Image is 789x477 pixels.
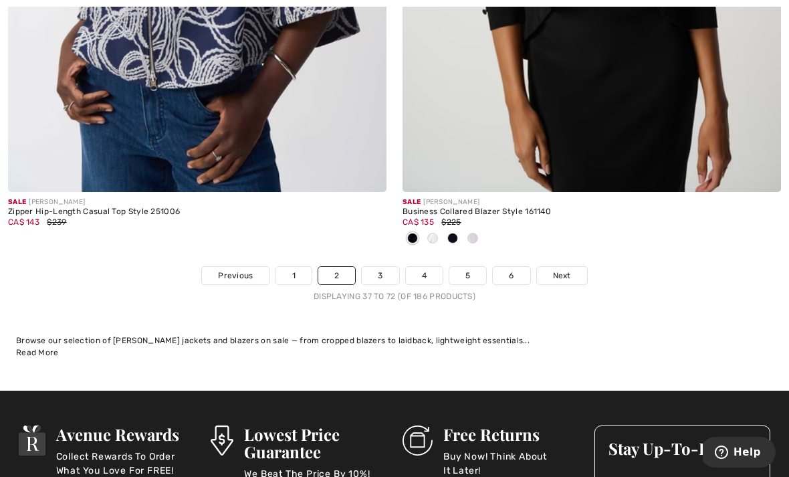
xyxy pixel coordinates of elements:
[47,217,66,227] span: $239
[443,228,463,250] div: Midnight Blue 40
[423,228,443,250] div: Vanilla
[403,228,423,250] div: Black
[16,348,59,357] span: Read More
[403,425,433,456] img: Free Returns
[449,267,486,284] a: 5
[8,207,386,217] div: Zipper Hip-Length Casual Top Style 251006
[463,228,483,250] div: Mother of pearl
[276,267,312,284] a: 1
[406,267,443,284] a: 4
[362,267,399,284] a: 3
[211,425,233,456] img: Lowest Price Guarantee
[56,425,195,443] h3: Avenue Rewards
[443,450,578,476] p: Buy Now! Think About It Later!
[441,217,461,227] span: $225
[403,197,781,207] div: [PERSON_NAME]
[16,335,773,347] div: Browse our selection of [PERSON_NAME] jackets and blazers on sale — from cropped blazers to laidb...
[537,267,587,284] a: Next
[608,440,756,457] h3: Stay Up-To-Date
[202,267,269,284] a: Previous
[8,198,26,206] span: Sale
[403,198,421,206] span: Sale
[493,267,530,284] a: 6
[553,270,571,282] span: Next
[318,267,355,284] a: 2
[403,217,434,227] span: CA$ 135
[244,425,386,460] h3: Lowest Price Guarantee
[8,217,39,227] span: CA$ 143
[403,207,781,217] div: Business Collared Blazer Style 161140
[703,437,776,470] iframe: Opens a widget where you can find more information
[8,197,386,207] div: [PERSON_NAME]
[56,450,195,476] p: Collect Rewards To Order What You Love For FREE!
[218,270,253,282] span: Previous
[19,425,45,456] img: Avenue Rewards
[443,425,578,443] h3: Free Returns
